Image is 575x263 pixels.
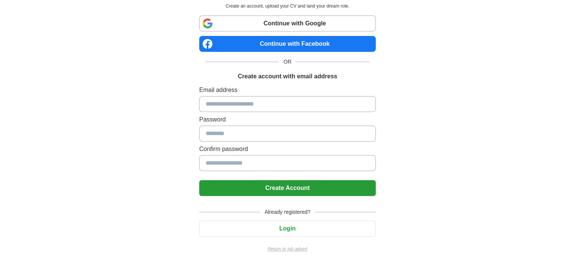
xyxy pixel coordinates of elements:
[199,246,376,252] a: Return to job advert
[199,180,376,196] button: Create Account
[199,36,376,52] a: Continue with Facebook
[199,145,376,154] label: Confirm password
[199,225,376,232] a: Login
[201,3,374,9] p: Create an account, upload your CV and land your dream role.
[199,86,376,95] label: Email address
[199,115,376,124] label: Password
[260,208,315,216] span: Already registered?
[279,58,296,66] span: OR
[238,72,337,81] h1: Create account with email address
[199,221,376,237] button: Login
[199,16,376,31] a: Continue with Google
